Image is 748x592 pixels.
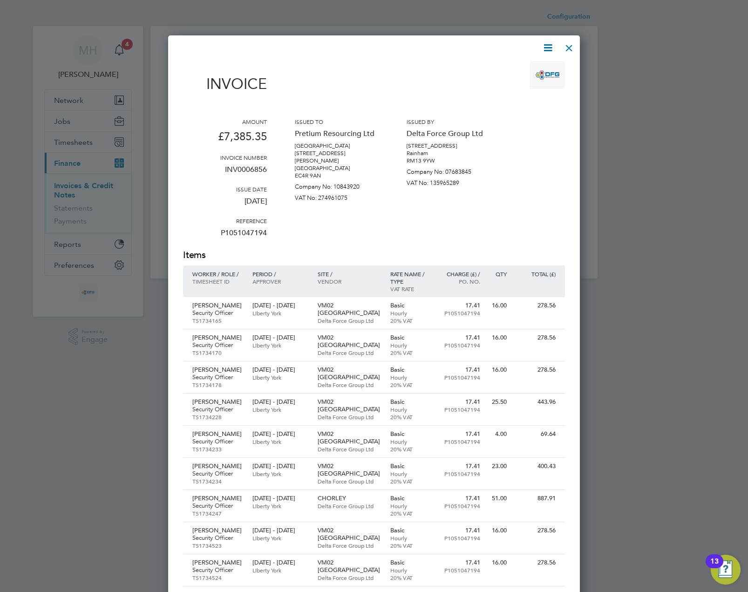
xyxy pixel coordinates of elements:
p: [PERSON_NAME] [192,302,243,309]
p: 443.96 [516,398,556,406]
p: 16.00 [490,559,507,566]
p: QTY [490,270,507,278]
p: 20% VAT [390,381,431,388]
p: VM02 [GEOGRAPHIC_DATA] [318,430,381,445]
p: Hourly [390,374,431,381]
p: VM02 [GEOGRAPHIC_DATA] [318,334,381,349]
p: P1051047194 [440,534,480,542]
p: [STREET_ADDRESS][PERSON_NAME] [295,150,379,164]
p: Hourly [390,566,431,574]
p: Rainham [407,150,490,157]
p: Security Officer [192,341,243,349]
p: [DATE] - [DATE] [252,334,308,341]
p: 17.41 [440,430,480,438]
p: EC4R 9AN [295,172,379,179]
p: P1051047194 [440,502,480,510]
p: Liberty York [252,566,308,574]
p: [DATE] - [DATE] [252,398,308,406]
h3: Issue date [183,185,267,193]
p: TS1734228 [192,413,243,421]
p: RM13 9YW [407,157,490,164]
p: P1051047194 [440,438,480,445]
p: 17.41 [440,559,480,566]
h3: Issued by [407,118,490,125]
p: 20% VAT [390,317,431,324]
p: Company No: 10843920 [295,179,379,191]
p: [PERSON_NAME] [192,398,243,406]
p: TS1734523 [192,542,243,549]
p: 278.56 [516,559,556,566]
p: P1051047194 [440,470,480,477]
p: TS1734524 [192,574,243,581]
p: Hourly [390,309,431,317]
p: [PERSON_NAME] [192,463,243,470]
p: [PERSON_NAME] [192,527,243,534]
p: TS1734178 [192,381,243,388]
p: Delta Force Group Ltd [318,574,381,581]
p: Security Officer [192,438,243,445]
p: Delta Force Group Ltd [407,125,490,142]
p: [DATE] [183,193,267,217]
p: [DATE] - [DATE] [252,495,308,502]
p: [PERSON_NAME] [192,559,243,566]
p: [PERSON_NAME] [192,430,243,438]
p: 400.43 [516,463,556,470]
p: £7,385.35 [183,125,267,154]
p: Security Officer [192,309,243,317]
button: Open Resource Center, 13 new notifications [711,555,741,585]
p: Security Officer [192,406,243,413]
p: VM02 [GEOGRAPHIC_DATA] [318,463,381,477]
p: Period / [252,270,308,278]
p: P1051047194 [440,374,480,381]
p: VM02 [GEOGRAPHIC_DATA] [318,559,381,574]
p: CHORLEY [318,495,381,502]
p: TS1734233 [192,445,243,453]
p: TS1734170 [192,349,243,356]
p: 20% VAT [390,510,431,517]
p: Security Officer [192,470,243,477]
p: [GEOGRAPHIC_DATA] [295,164,379,172]
p: 20% VAT [390,445,431,453]
p: Po. No. [440,278,480,285]
p: Charge (£) / [440,270,480,278]
p: VM02 [GEOGRAPHIC_DATA] [318,366,381,381]
p: Worker / Role / [192,270,243,278]
p: 887.91 [516,495,556,502]
h3: Issued to [295,118,379,125]
p: Basic [390,559,431,566]
p: TS1734165 [192,317,243,324]
p: Basic [390,398,431,406]
p: Delta Force Group Ltd [318,349,381,356]
p: 17.41 [440,366,480,374]
p: TS1734247 [192,510,243,517]
p: Total (£) [516,270,556,278]
p: [DATE] - [DATE] [252,366,308,374]
p: Liberty York [252,470,308,477]
p: 17.41 [440,302,480,309]
p: 17.41 [440,495,480,502]
p: [PERSON_NAME] [192,334,243,341]
p: 23.00 [490,463,507,470]
p: [GEOGRAPHIC_DATA] [295,142,379,150]
p: 25.50 [490,398,507,406]
p: P1051047194 [183,225,267,249]
p: 17.41 [440,334,480,341]
p: [DATE] - [DATE] [252,463,308,470]
p: Pretium Resourcing Ltd [295,125,379,142]
div: 13 [710,561,719,573]
p: Liberty York [252,309,308,317]
p: 20% VAT [390,542,431,549]
p: 20% VAT [390,477,431,485]
p: Basic [390,366,431,374]
p: Hourly [390,406,431,413]
p: Liberty York [252,341,308,349]
p: [DATE] - [DATE] [252,527,308,534]
p: Delta Force Group Ltd [318,381,381,388]
p: 16.00 [490,302,507,309]
p: TS1734234 [192,477,243,485]
p: [PERSON_NAME] [192,495,243,502]
p: Hourly [390,534,431,542]
h3: Reference [183,217,267,225]
p: 278.56 [516,366,556,374]
p: INV0006856 [183,161,267,185]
